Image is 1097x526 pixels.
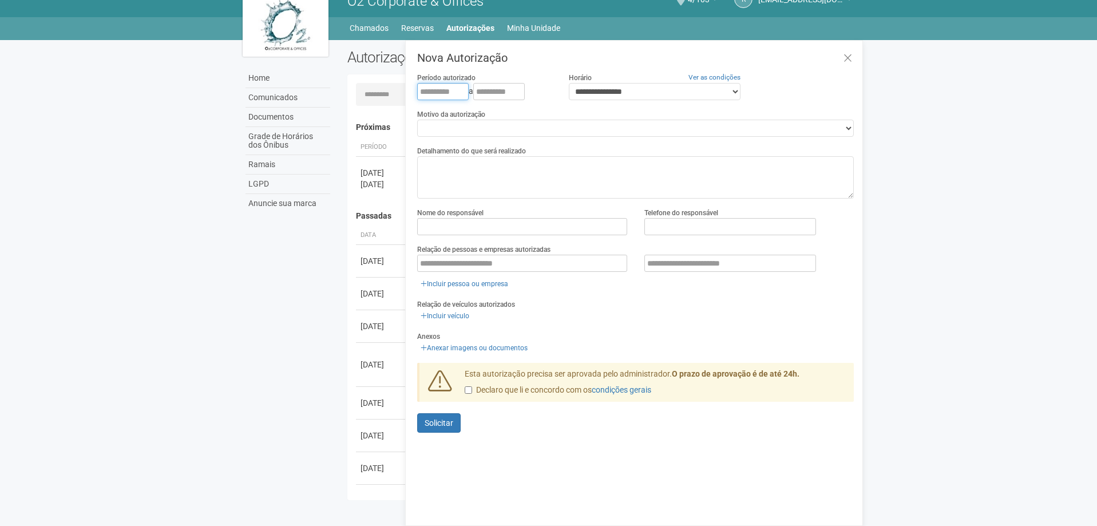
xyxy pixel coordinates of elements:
[361,255,403,267] div: [DATE]
[507,20,560,36] a: Minha Unidade
[245,127,330,155] a: Grade de Horários dos Ônibus
[592,385,651,394] a: condições gerais
[417,73,476,83] label: Período autorizado
[356,226,407,245] th: Data
[245,194,330,213] a: Anuncie sua marca
[417,52,854,64] h3: Nova Autorização
[465,386,472,394] input: Declaro que li e concordo com oscondições gerais
[417,331,440,342] label: Anexos
[417,83,551,100] div: a
[417,310,473,322] a: Incluir veículo
[245,175,330,194] a: LGPD
[417,342,531,354] a: Anexar imagens ou documentos
[417,299,515,310] label: Relação de veículos autorizados
[361,397,403,409] div: [DATE]
[417,413,461,433] button: Solicitar
[688,73,740,81] a: Ver as condições
[417,244,551,255] label: Relação de pessoas e empresas autorizadas
[245,108,330,127] a: Documentos
[361,462,403,474] div: [DATE]
[245,69,330,88] a: Home
[356,212,846,220] h4: Passadas
[456,369,854,402] div: Esta autorização precisa ser aprovada pelo administrador.
[361,430,403,441] div: [DATE]
[356,123,846,132] h4: Próximas
[361,167,403,179] div: [DATE]
[417,278,512,290] a: Incluir pessoa ou empresa
[465,385,651,396] label: Declaro que li e concordo com os
[672,369,799,378] strong: O prazo de aprovação é de até 24h.
[245,88,330,108] a: Comunicados
[644,208,718,218] label: Telefone do responsável
[417,146,526,156] label: Detalhamento do que será realizado
[361,359,403,370] div: [DATE]
[417,208,484,218] label: Nome do responsável
[347,49,592,66] h2: Autorizações
[401,20,434,36] a: Reservas
[446,20,494,36] a: Autorizações
[569,73,592,83] label: Horário
[356,138,407,157] th: Período
[350,20,389,36] a: Chamados
[245,155,330,175] a: Ramais
[361,321,403,332] div: [DATE]
[361,179,403,190] div: [DATE]
[425,418,453,428] span: Solicitar
[417,109,485,120] label: Motivo da autorização
[361,288,403,299] div: [DATE]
